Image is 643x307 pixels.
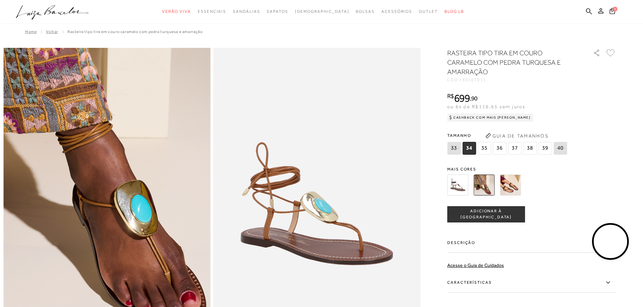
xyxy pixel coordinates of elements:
[483,130,551,141] button: Guia de Tamanhos
[356,9,375,14] span: Bolsas
[419,5,438,18] a: noSubCategoriesText
[267,5,288,18] a: noSubCategoriesText
[46,29,58,34] a: Voltar
[554,142,567,155] span: 40
[493,142,506,155] span: 36
[233,9,260,14] span: Sandálias
[68,29,203,34] span: RASTEIRA TIPO TIRA EM COURO CARAMELO COM PEDRA TURQUESA E AMARRAÇÃO
[381,9,412,14] span: Acessórios
[295,9,349,14] span: [DEMOGRAPHIC_DATA]
[508,142,521,155] span: 37
[447,263,504,268] a: Acesse o Guia de Cuidados
[447,206,525,222] button: ADICIONAR À [GEOGRAPHIC_DATA]
[447,78,582,82] div: CÓD:
[447,175,468,195] img: RASTEIRA TIPO TIRA EM COURO CAFÉ COM PEDRA AZUL E AMARRAÇÃO
[454,92,470,104] span: 699
[447,114,533,122] div: Cashback com Mais [PERSON_NAME]
[381,5,412,18] a: noSubCategoriesText
[500,175,521,195] img: RASTEIRA TIPO TIRA EM COURO PRETO COM PEDRA VERMELHA E AMARRAÇÃO
[198,5,226,18] a: noSubCategoriesText
[233,5,260,18] a: noSubCategoriesText
[538,142,552,155] span: 39
[447,93,454,99] i: R$
[613,7,617,11] span: 0
[608,7,617,17] button: 0
[447,48,574,76] h1: RASTEIRA TIPO TIRA EM COURO CARAMELO COM PEDRA TURQUESA E AMARRAÇÃO
[198,9,226,14] span: Essenciais
[448,208,525,220] span: ADICIONAR À [GEOGRAPHIC_DATA]
[474,175,494,195] img: RASTEIRA TIPO TIRA EM COURO CARAMELO COM PEDRA TURQUESA E AMARRAÇÃO
[478,142,491,155] span: 35
[447,142,461,155] span: 33
[25,29,36,34] a: Home
[462,142,476,155] span: 34
[523,142,537,155] span: 38
[356,5,375,18] a: noSubCategoriesText
[447,273,616,293] label: Características
[267,9,288,14] span: Sapatos
[471,95,478,102] span: 90
[459,78,486,82] span: 130101011
[419,9,438,14] span: Outlet
[445,5,464,18] a: BLOG LB
[470,95,478,101] i: ,
[295,5,349,18] a: noSubCategoriesText
[447,130,569,141] span: Tamanho
[162,5,191,18] a: noSubCategoriesText
[445,9,464,14] span: BLOG LB
[447,167,616,171] span: Mais cores
[162,9,191,14] span: Verão Viva
[447,233,616,253] label: Descrição
[447,104,525,109] span: ou 6x de R$116,65 sem juros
